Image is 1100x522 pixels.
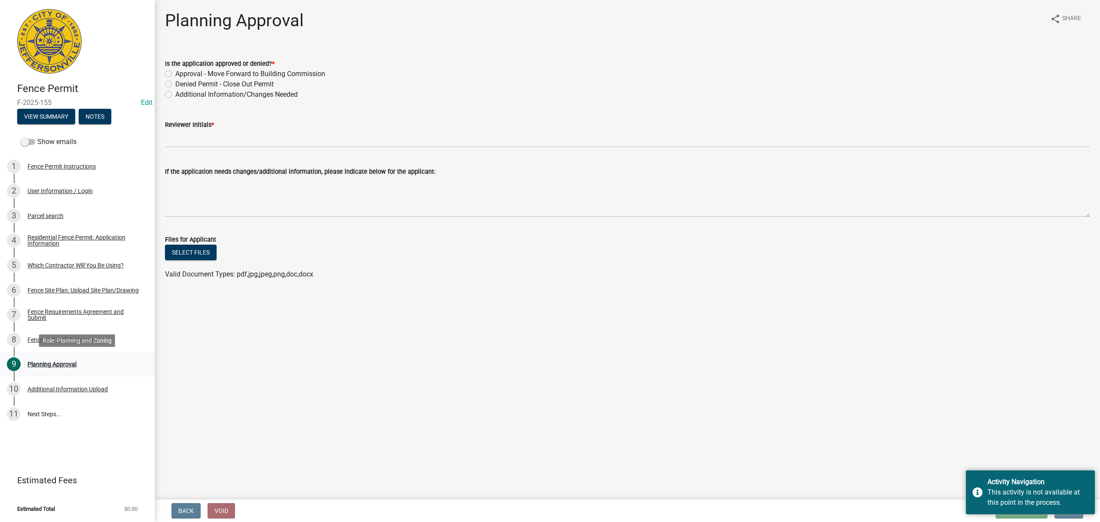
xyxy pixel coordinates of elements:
label: Show emails [21,137,76,147]
div: 8 [7,333,21,347]
span: Valid Document Types: pdf,jpg,jpeg,png,doc,docx [165,270,313,278]
div: Which Contractor Will You Be Using? [27,262,124,268]
span: Share [1062,14,1081,24]
div: 1 [7,160,21,173]
span: Estimated Total [17,506,55,512]
i: share [1050,14,1060,24]
div: 2 [7,184,21,198]
label: Files for Applicant [165,237,216,243]
label: Is the application approved or denied? [165,61,275,67]
span: $0.00 [124,506,137,512]
div: Fence Site Plan: Upload Site Plan/Drawing [27,287,139,293]
label: Approval - Move Forward to Building Commission [175,69,325,79]
wm-modal-confirm: Notes [79,114,111,120]
div: Residential Fence Permit: Application Information [27,234,141,246]
div: This activity is not available at this point in the process. [987,487,1088,508]
div: 7 [7,308,21,322]
div: Activity Navigation [987,477,1088,487]
div: Planning Approval [27,361,76,367]
a: Edit [141,98,153,107]
div: 9 [7,357,21,371]
div: User Information / Login [27,188,93,194]
button: Back [171,503,201,519]
button: View Summary [17,109,75,124]
div: Parcel search [27,213,64,219]
label: Denied Permit - Close Out Permit [175,79,274,89]
button: shareShare [1043,10,1088,27]
div: Role: Planning and Zoning [39,334,115,347]
div: 6 [7,283,21,297]
div: Fence and Wall Standards [27,337,97,343]
div: 11 [7,407,21,421]
div: Fence Permit Instructions [27,163,96,169]
h1: Planning Approval [165,10,304,31]
div: 5 [7,258,21,272]
span: F-2025-155 [17,98,137,107]
div: 3 [7,209,21,223]
wm-modal-confirm: Edit Application Number [141,98,153,107]
label: If the application needs changes/additional information, please indicate below for the applicant: [165,169,435,175]
wm-modal-confirm: Summary [17,114,75,120]
label: Additional Information/Changes Needed [175,89,298,100]
div: 4 [7,233,21,247]
a: Estimated Fees [7,472,141,489]
div: 10 [7,382,21,396]
div: Fence Requirements Agreement and Submit [27,309,141,321]
button: Void [208,503,235,519]
label: Reviewer Initials [165,122,214,128]
button: Select files [165,245,217,260]
h4: Fence Permit [17,83,148,95]
button: Notes [79,109,111,124]
div: Additional Information Upload [27,386,108,392]
span: Back [178,507,194,514]
img: City of Jeffersonville, Indiana [17,9,82,74]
